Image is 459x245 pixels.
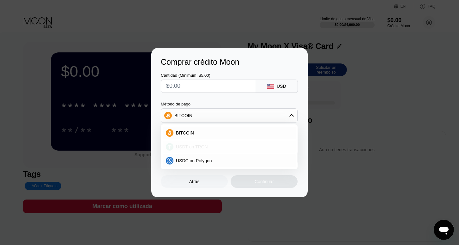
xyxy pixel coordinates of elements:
[189,179,200,184] div: Atrás
[161,102,298,106] div: Método de pago
[176,144,208,149] span: USDT on TRON
[161,109,297,122] div: BITCOIN
[161,175,228,188] div: Atrás
[434,220,454,240] iframe: Botón para iniciar la ventana de mensajería
[277,84,286,89] div: USD
[161,57,298,67] div: Comprar crédito Moon
[161,73,255,78] div: Cantidad (Minimum: $5.00)
[163,154,296,167] div: USDC on Polygon
[174,113,192,118] div: BITCOIN
[176,158,212,163] span: USDC on Polygon
[176,130,194,135] span: BITCOIN
[163,140,296,153] div: USDT on TRON
[163,127,296,139] div: BITCOIN
[166,80,250,93] input: $0.00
